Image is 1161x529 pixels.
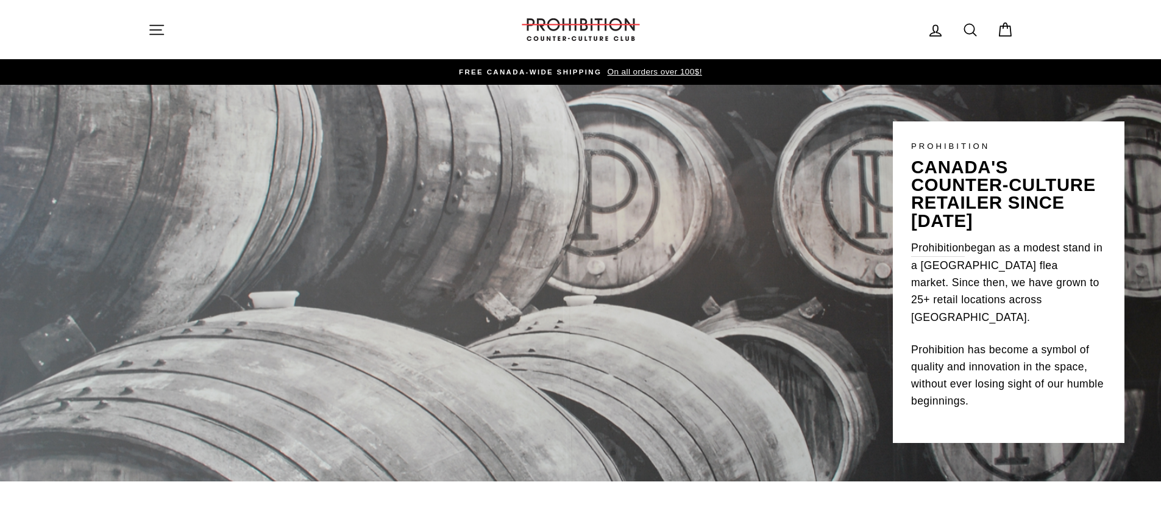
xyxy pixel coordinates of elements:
[911,341,1106,410] p: Prohibition has become a symbol of quality and innovation in the space, without ever losing sight...
[459,68,602,76] span: FREE CANADA-WIDE SHIPPING
[911,239,965,257] a: Prohibition
[911,239,1106,326] p: began as a modest stand in a [GEOGRAPHIC_DATA] flea market. Since then, we have grown to 25+ reta...
[151,65,1010,79] a: FREE CANADA-WIDE SHIPPING On all orders over 100$!
[604,67,701,76] span: On all orders over 100$!
[520,18,642,41] img: PROHIBITION COUNTER-CULTURE CLUB
[911,159,1106,230] p: canada's counter-culture retailer since [DATE]
[911,140,1106,153] p: PROHIBITION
